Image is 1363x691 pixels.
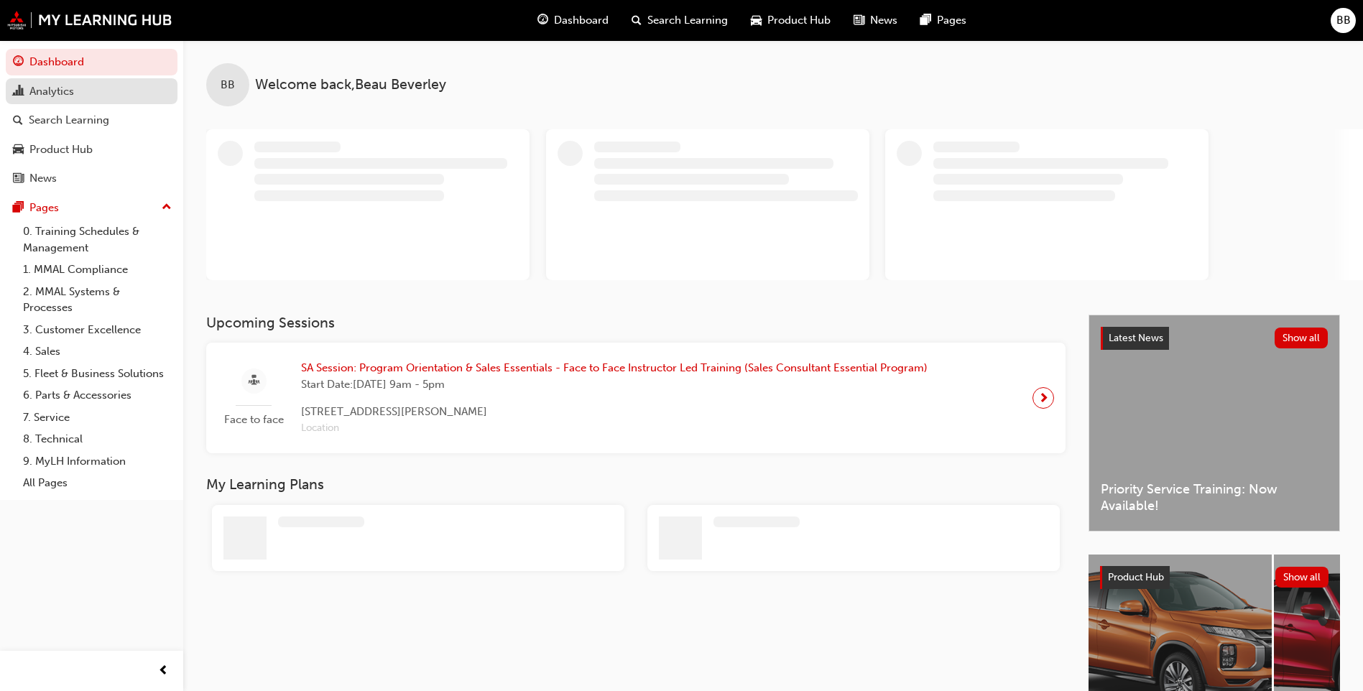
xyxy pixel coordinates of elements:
div: Analytics [29,83,74,100]
span: Pages [937,12,966,29]
span: Dashboard [554,12,609,29]
button: BB [1331,8,1356,33]
span: BB [1336,12,1351,29]
span: guage-icon [537,11,548,29]
a: Latest NewsShow all [1101,327,1328,350]
span: News [870,12,897,29]
span: Face to face [218,412,290,428]
span: car-icon [13,144,24,157]
span: Start Date: [DATE] 9am - 5pm [301,376,928,393]
div: News [29,170,57,187]
a: 8. Technical [17,428,177,450]
a: Product Hub [6,136,177,163]
span: guage-icon [13,56,24,69]
a: Product HubShow all [1100,566,1329,589]
a: Analytics [6,78,177,105]
a: All Pages [17,472,177,494]
span: pages-icon [920,11,931,29]
span: chart-icon [13,85,24,98]
span: Product Hub [767,12,831,29]
span: next-icon [1038,388,1049,408]
span: pages-icon [13,202,24,215]
a: Dashboard [6,49,177,75]
button: Pages [6,195,177,221]
a: 1. MMAL Compliance [17,259,177,281]
div: Product Hub [29,142,93,158]
a: Search Learning [6,107,177,134]
a: 0. Training Schedules & Management [17,221,177,259]
div: Search Learning [29,112,109,129]
h3: Upcoming Sessions [206,315,1066,331]
a: News [6,165,177,192]
a: Latest NewsShow allPriority Service Training: Now Available! [1089,315,1340,532]
a: 7. Service [17,407,177,429]
a: 3. Customer Excellence [17,319,177,341]
button: Show all [1275,567,1329,588]
a: pages-iconPages [909,6,978,35]
span: sessionType_FACE_TO_FACE-icon [249,372,259,390]
span: search-icon [632,11,642,29]
button: DashboardAnalyticsSearch LearningProduct HubNews [6,46,177,195]
span: Location [301,420,928,437]
span: Search Learning [647,12,728,29]
span: up-icon [162,198,172,217]
div: Pages [29,200,59,216]
button: Show all [1275,328,1329,348]
span: [STREET_ADDRESS][PERSON_NAME] [301,404,928,420]
span: Product Hub [1108,571,1164,583]
a: 6. Parts & Accessories [17,384,177,407]
span: search-icon [13,114,23,127]
img: mmal [7,11,172,29]
a: search-iconSearch Learning [620,6,739,35]
a: car-iconProduct Hub [739,6,842,35]
a: news-iconNews [842,6,909,35]
span: Latest News [1109,332,1163,344]
a: Face to faceSA Session: Program Orientation & Sales Essentials - Face to Face Instructor Led Trai... [218,354,1054,442]
span: news-icon [854,11,864,29]
span: BB [221,77,235,93]
h3: My Learning Plans [206,476,1066,493]
a: 5. Fleet & Business Solutions [17,363,177,385]
span: prev-icon [158,662,169,680]
span: Priority Service Training: Now Available! [1101,481,1328,514]
a: 2. MMAL Systems & Processes [17,281,177,319]
span: Welcome back , Beau Beverley [255,77,446,93]
a: 9. MyLH Information [17,450,177,473]
span: SA Session: Program Orientation & Sales Essentials - Face to Face Instructor Led Training (Sales ... [301,360,928,376]
span: news-icon [13,172,24,185]
a: guage-iconDashboard [526,6,620,35]
a: 4. Sales [17,340,177,363]
span: car-icon [751,11,762,29]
